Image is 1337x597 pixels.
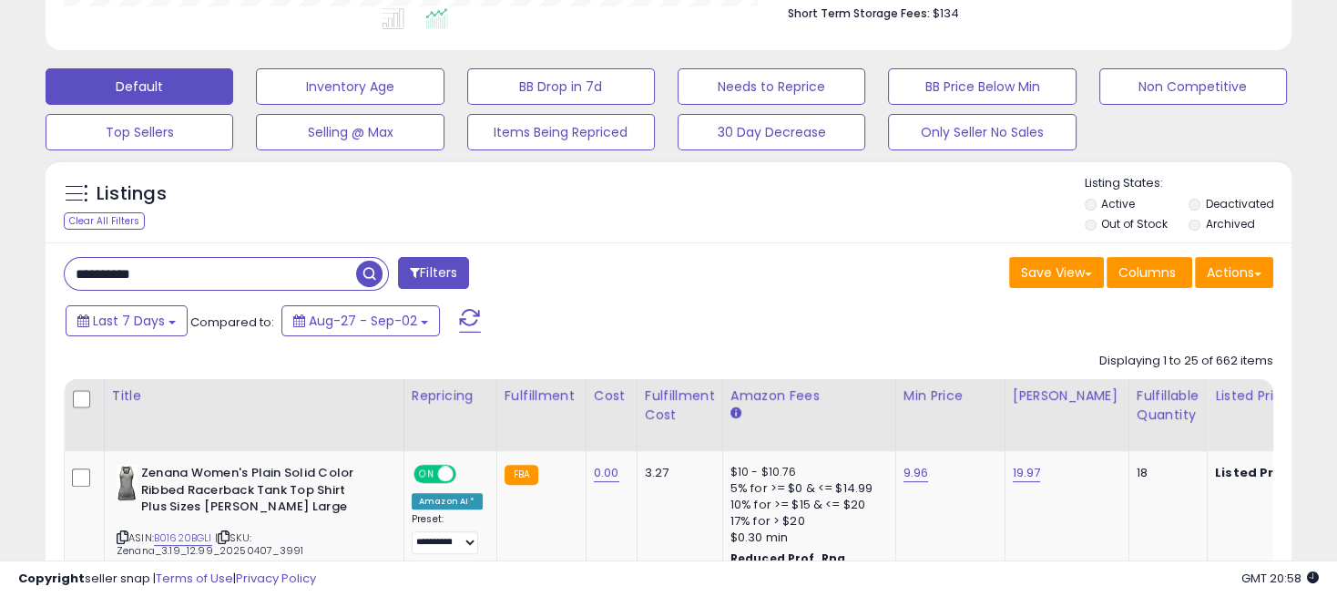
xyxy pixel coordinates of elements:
[678,68,865,105] button: Needs to Reprice
[903,386,997,406] div: Min Price
[903,464,929,482] a: 9.96
[64,212,145,230] div: Clear All Filters
[730,480,882,497] div: 5% for >= $0 & <= $14.99
[933,5,959,22] span: $134
[1009,257,1104,288] button: Save View
[18,570,85,587] strong: Copyright
[1137,386,1199,425] div: Fulfillable Quantity
[730,497,882,513] div: 10% for >= $15 & <= $20
[1206,196,1274,211] label: Deactivated
[888,68,1076,105] button: BB Price Below Min
[97,181,167,207] h5: Listings
[117,465,137,501] img: 51ogmOPsblL._SL40_.jpg
[236,570,316,587] a: Privacy Policy
[1118,263,1176,282] span: Columns
[730,406,741,422] small: Amazon Fees.
[1099,353,1273,370] div: Displaying 1 to 25 of 662 items
[154,530,212,546] a: B01620BGLI
[412,513,483,554] div: Preset:
[117,465,390,580] div: ASIN:
[18,571,316,588] div: seller snap | |
[1195,257,1273,288] button: Actions
[66,305,188,336] button: Last 7 Days
[1206,216,1255,232] label: Archived
[141,465,362,520] b: Zenana Women's Plain Solid Color Ribbed Racerback Tank Top Shirt Plus Sizes [PERSON_NAME] Large
[93,312,165,330] span: Last 7 Days
[398,257,469,289] button: Filters
[1215,464,1298,481] b: Listed Price:
[46,114,233,150] button: Top Sellers
[190,314,274,331] span: Compared to:
[505,386,578,406] div: Fulfillment
[730,386,888,406] div: Amazon Fees
[1137,465,1193,481] div: 18
[505,465,538,485] small: FBA
[112,386,396,406] div: Title
[412,386,489,406] div: Repricing
[281,305,440,336] button: Aug-27 - Sep-02
[730,530,882,546] div: $0.30 min
[1099,68,1287,105] button: Non Competitive
[645,386,715,425] div: Fulfillment Cost
[1101,196,1135,211] label: Active
[454,467,483,482] span: OFF
[1013,464,1041,482] a: 19.97
[1101,216,1168,232] label: Out of Stock
[412,493,483,510] div: Amazon AI *
[1013,386,1121,406] div: [PERSON_NAME]
[1107,257,1192,288] button: Columns
[645,465,709,481] div: 3.27
[1085,175,1291,192] p: Listing States:
[594,464,619,482] a: 0.00
[1241,570,1319,587] span: 2025-09-10 20:58 GMT
[594,386,629,406] div: Cost
[730,513,882,530] div: 17% for > $20
[309,312,417,330] span: Aug-27 - Sep-02
[467,68,655,105] button: BB Drop in 7d
[415,467,438,482] span: ON
[730,465,882,480] div: $10 - $10.76
[46,68,233,105] button: Default
[678,114,865,150] button: 30 Day Decrease
[888,114,1076,150] button: Only Seller No Sales
[156,570,233,587] a: Terms of Use
[788,5,930,21] b: Short Term Storage Fees:
[256,114,444,150] button: Selling @ Max
[256,68,444,105] button: Inventory Age
[467,114,655,150] button: Items Being Repriced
